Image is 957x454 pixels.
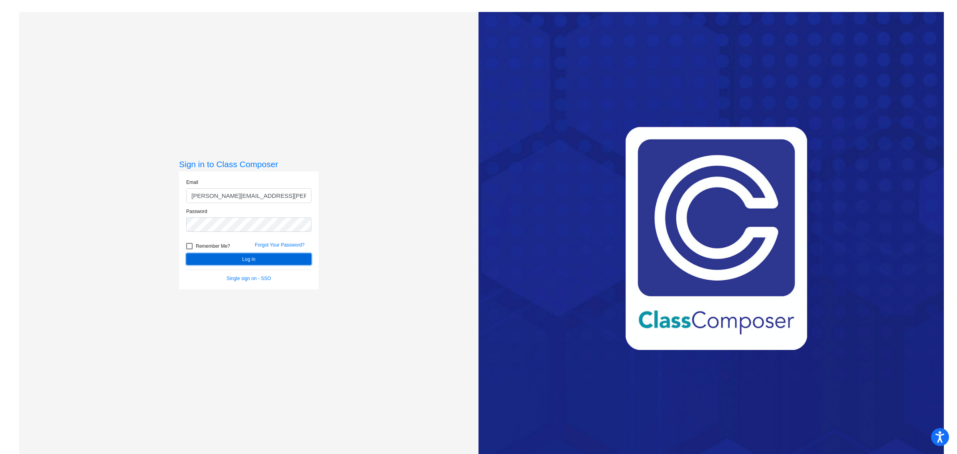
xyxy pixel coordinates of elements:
[226,276,271,281] a: Single sign on - SSO
[179,159,319,169] h3: Sign in to Class Composer
[186,179,198,186] label: Email
[255,242,305,248] a: Forgot Your Password?
[186,253,311,265] button: Log In
[186,208,207,215] label: Password
[196,241,230,251] span: Remember Me?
